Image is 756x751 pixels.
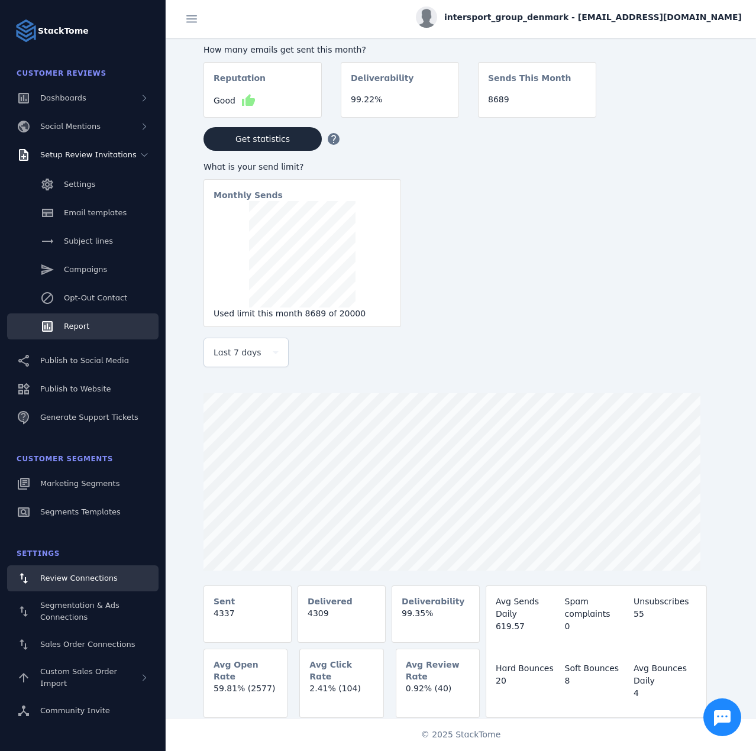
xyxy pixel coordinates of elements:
[64,322,89,331] span: Report
[40,706,110,715] span: Community Invite
[416,7,742,28] button: intersport_group_denmark - [EMAIL_ADDRESS][DOMAIN_NAME]
[64,293,127,302] span: Opt-Out Contact
[14,19,38,43] img: Logo image
[402,595,465,607] mat-card-subtitle: Deliverability
[40,122,101,131] span: Social Mentions
[7,257,159,283] a: Campaigns
[40,384,111,393] span: Publish to Website
[496,675,559,687] div: 20
[64,208,127,217] span: Email templates
[214,72,266,93] mat-card-subtitle: Reputation
[7,171,159,198] a: Settings
[214,659,277,682] mat-card-subtitle: Avg Open Rate
[7,285,159,311] a: Opt-Out Contact
[421,729,501,741] span: © 2025 StackTome
[634,608,697,620] div: 55
[204,607,291,629] mat-card-content: 4337
[496,662,559,675] div: Hard Bounces
[40,667,117,688] span: Custom Sales Order Import
[64,237,113,245] span: Subject lines
[204,682,287,704] mat-card-content: 59.81% (2577)
[396,682,479,704] mat-card-content: 0.92% (40)
[298,607,385,629] mat-card-content: 4309
[565,675,628,687] div: 8
[17,549,60,558] span: Settings
[7,376,159,402] a: Publish to Website
[634,687,697,700] div: 4
[64,180,95,189] span: Settings
[406,659,470,682] mat-card-subtitle: Avg Review Rate
[40,413,138,422] span: Generate Support Tickets
[7,632,159,658] a: Sales Order Connections
[214,307,391,320] div: Used limit this month 8689 of 20000
[565,662,628,675] div: Soft Bounces
[214,95,235,107] span: Good
[7,698,159,724] a: Community Invite
[7,499,159,525] a: Segments Templates
[351,72,414,93] mat-card-subtitle: Deliverability
[565,620,628,633] div: 0
[235,135,290,143] span: Get statistics
[444,11,742,24] span: intersport_group_denmark - [EMAIL_ADDRESS][DOMAIN_NAME]
[496,595,559,620] div: Avg Sends Daily
[214,345,261,360] span: Last 7 days
[40,507,121,516] span: Segments Templates
[40,93,86,102] span: Dashboards
[308,595,353,607] mat-card-subtitle: Delivered
[7,565,159,591] a: Review Connections
[214,189,283,201] mat-card-subtitle: Monthly Sends
[488,72,571,93] mat-card-subtitle: Sends This Month
[7,200,159,226] a: Email templates
[38,25,89,37] strong: StackTome
[40,574,118,582] span: Review Connections
[7,348,159,374] a: Publish to Social Media
[634,595,697,608] div: Unsubscribes
[7,471,159,497] a: Marketing Segments
[479,93,596,115] mat-card-content: 8689
[40,479,119,488] span: Marketing Segments
[309,659,373,682] mat-card-subtitle: Avg Click Rate
[241,93,256,108] mat-icon: thumb_up
[416,7,437,28] img: profile.jpg
[496,620,559,633] div: 619.57
[40,601,119,621] span: Segmentation & Ads Connections
[203,127,322,151] button: Get statistics
[40,150,137,159] span: Setup Review Invitations
[351,93,449,106] div: 99.22%
[7,404,159,430] a: Generate Support Tickets
[634,662,697,687] div: Avg Bounces Daily
[300,682,383,704] mat-card-content: 2.41% (104)
[7,313,159,339] a: Report
[17,455,113,463] span: Customer Segments
[203,161,401,173] div: What is your send limit?
[7,228,159,254] a: Subject lines
[214,595,235,607] mat-card-subtitle: Sent
[203,44,596,56] div: How many emails get sent this month?
[40,640,135,649] span: Sales Order Connections
[565,595,628,620] div: Spam complaints
[17,69,106,77] span: Customer Reviews
[7,594,159,629] a: Segmentation & Ads Connections
[40,356,129,365] span: Publish to Social Media
[64,265,107,274] span: Campaigns
[392,607,479,629] mat-card-content: 99.35%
